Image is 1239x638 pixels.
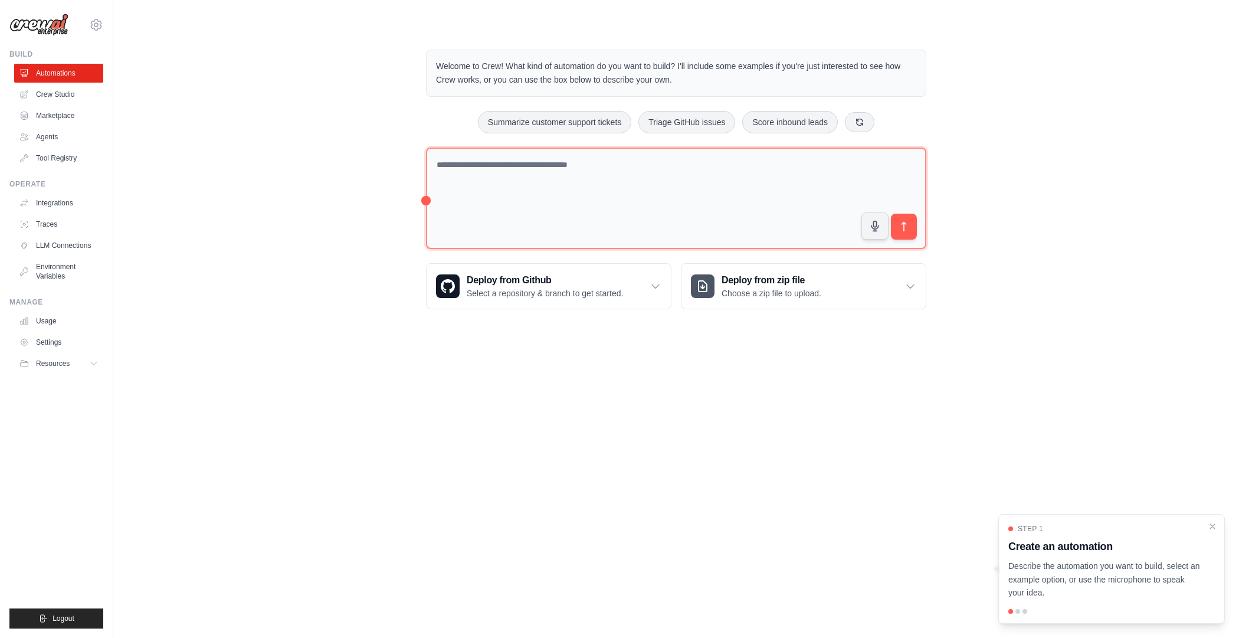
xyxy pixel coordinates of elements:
[638,111,735,133] button: Triage GitHub issues
[436,60,916,87] p: Welcome to Crew! What kind of automation do you want to build? I'll include some examples if you'...
[9,50,103,59] div: Build
[14,215,103,234] a: Traces
[1208,522,1217,531] button: Close walkthrough
[467,287,623,299] p: Select a repository & branch to get started.
[14,85,103,104] a: Crew Studio
[14,127,103,146] a: Agents
[14,106,103,125] a: Marketplace
[1008,560,1201,600] p: Describe the automation you want to build, select an example option, or use the microphone to spe...
[14,312,103,331] a: Usage
[1018,524,1043,534] span: Step 1
[53,614,74,623] span: Logout
[1008,538,1201,555] h3: Create an automation
[1180,581,1239,638] iframe: Chat Widget
[9,297,103,307] div: Manage
[14,194,103,212] a: Integrations
[1180,581,1239,638] div: Widget de chat
[14,354,103,373] button: Resources
[14,64,103,83] a: Automations
[36,359,70,368] span: Resources
[742,111,838,133] button: Score inbound leads
[14,149,103,168] a: Tool Registry
[9,608,103,629] button: Logout
[14,236,103,255] a: LLM Connections
[478,111,631,133] button: Summarize customer support tickets
[467,273,623,287] h3: Deploy from Github
[9,179,103,189] div: Operate
[9,14,68,36] img: Logo
[14,333,103,352] a: Settings
[722,287,821,299] p: Choose a zip file to upload.
[14,257,103,286] a: Environment Variables
[722,273,821,287] h3: Deploy from zip file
